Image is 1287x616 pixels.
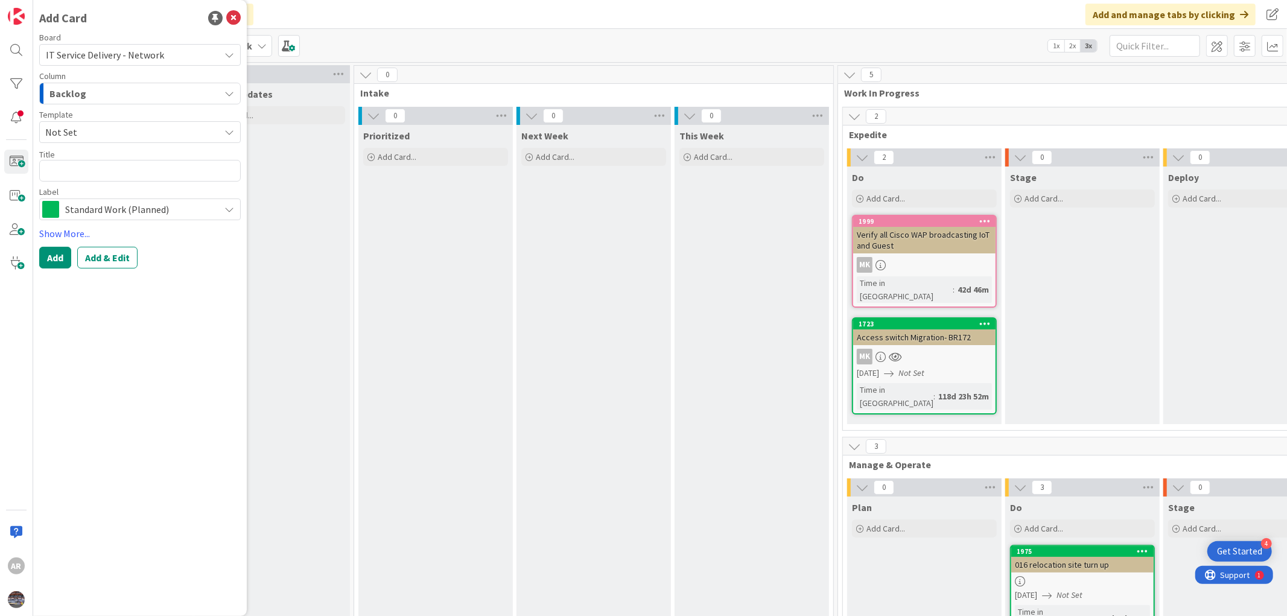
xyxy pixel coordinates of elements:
div: Add Card [39,9,87,27]
div: MK [857,349,872,364]
i: Not Set [898,367,924,378]
span: 0 [701,109,722,123]
span: Stage [1010,171,1037,183]
span: Plan [852,501,872,513]
span: Column [39,72,66,80]
div: MK [857,257,872,273]
span: Do [1010,501,1022,513]
span: Do [852,171,864,183]
span: Intake [360,87,818,99]
div: MK [853,257,996,273]
span: Standard Work (Planned) [65,201,214,218]
div: 1975 [1017,547,1154,556]
div: 1999Verify all Cisco WAP broadcasting IoT and Guest [853,216,996,253]
a: 1999Verify all Cisco WAP broadcasting IoT and GuestMKTime in [GEOGRAPHIC_DATA]:42d 46m [852,215,997,308]
span: 0 [1190,480,1210,495]
span: Add Card... [1025,193,1063,204]
div: Add and manage tabs by clicking [1085,4,1256,25]
span: Not Set [45,124,211,140]
div: 1999 [859,217,996,226]
div: MK [853,349,996,364]
div: 1723Access switch Migration- BR172 [853,319,996,345]
span: : [953,283,955,296]
button: Add [39,247,71,268]
a: 1723Access switch Migration- BR172MK[DATE]Not SetTime in [GEOGRAPHIC_DATA]:118d 23h 52m [852,317,997,414]
span: Label [39,188,59,196]
a: Show More... [39,226,241,241]
div: 4 [1261,538,1272,549]
img: avatar [8,591,25,608]
div: 1723 [859,320,996,328]
span: 2 [866,109,886,124]
span: 0 [874,480,894,495]
span: 1x [1048,40,1064,52]
span: Next Week [521,130,568,142]
span: Deploy [1168,171,1199,183]
span: 0 [1190,150,1210,165]
div: 118d 23h 52m [935,390,992,403]
span: [DATE] [1015,589,1037,602]
span: Backlog [49,86,86,101]
span: Add Card... [866,193,905,204]
span: 5 [861,68,882,82]
div: 1723 [853,319,996,329]
span: 2 [874,150,894,165]
span: 0 [1032,150,1052,165]
span: Board [39,33,61,42]
label: Title [39,149,55,160]
span: 0 [385,109,405,123]
i: Not Set [1057,589,1082,600]
div: Open Get Started checklist, remaining modules: 4 [1207,541,1272,562]
span: Add Card... [1025,523,1063,534]
span: Stage [1168,501,1195,513]
img: Visit kanbanzone.com [8,8,25,25]
button: Backlog [39,83,241,104]
span: This Week [679,130,724,142]
div: 1975016 relocation site turn up [1011,546,1154,573]
span: 3 [1032,480,1052,495]
span: Add Card... [378,151,416,162]
div: 1 [63,5,66,14]
span: IT Service Delivery - Network [46,49,164,61]
span: : [933,390,935,403]
span: 0 [377,68,398,82]
span: Add Card... [1183,523,1221,534]
div: 016 relocation site turn up [1011,557,1154,573]
div: Get Started [1217,545,1262,557]
span: Add Card... [1183,193,1221,204]
div: AR [8,557,25,574]
button: Add & Edit [77,247,138,268]
div: 1975 [1011,546,1154,557]
span: Template [39,110,73,119]
div: Access switch Migration- BR172 [853,329,996,345]
span: 3x [1081,40,1097,52]
span: Add Card... [536,151,574,162]
div: 1999 [853,216,996,227]
span: 2x [1064,40,1081,52]
span: 0 [543,109,564,123]
span: Support [25,2,55,16]
span: Add Card... [866,523,905,534]
div: Verify all Cisco WAP broadcasting IoT and Guest [853,227,996,253]
span: Prioritized [363,130,410,142]
span: Add Card... [694,151,732,162]
span: 3 [866,439,886,454]
span: [DATE] [857,367,879,379]
input: Quick Filter... [1110,35,1200,57]
div: Time in [GEOGRAPHIC_DATA] [857,276,953,303]
div: 42d 46m [955,283,992,296]
div: Time in [GEOGRAPHIC_DATA] [857,383,933,410]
